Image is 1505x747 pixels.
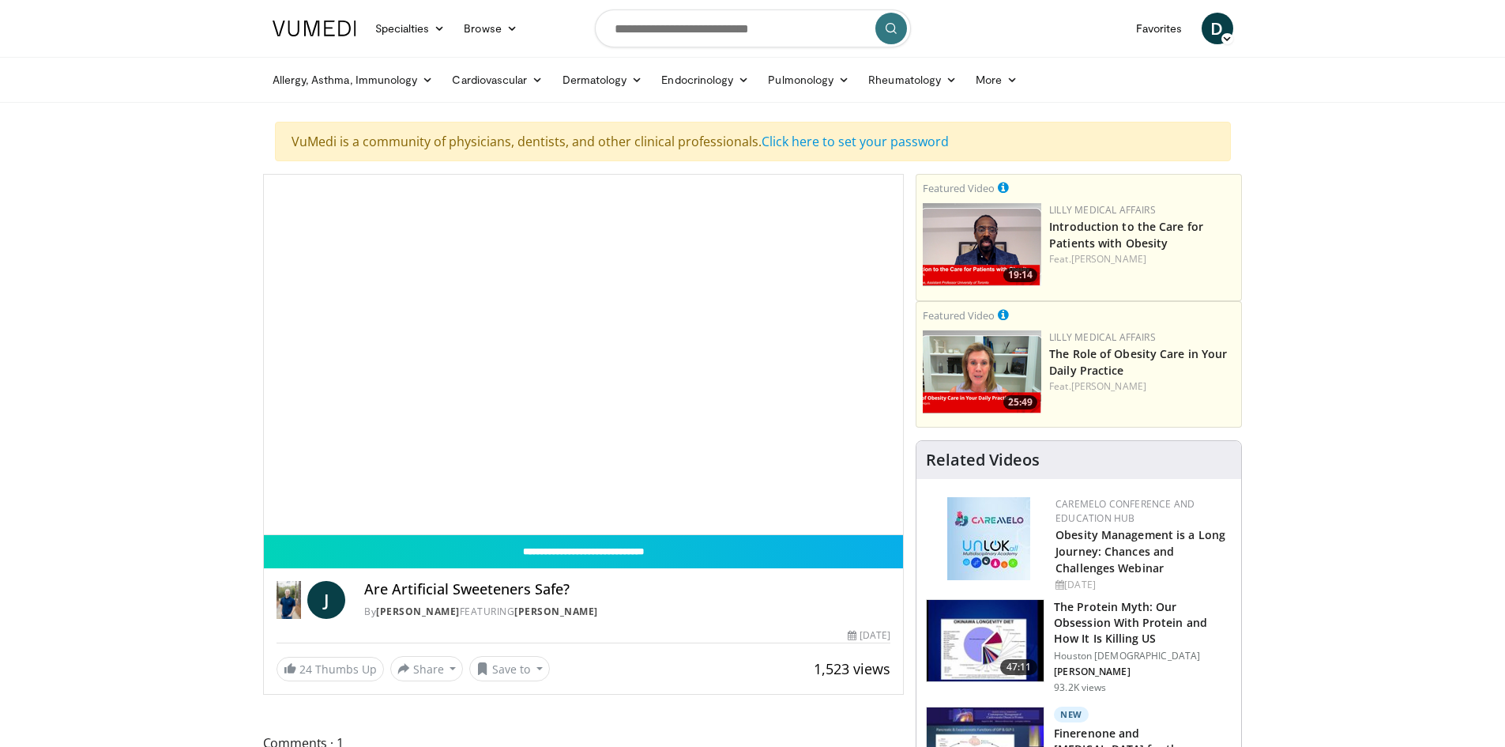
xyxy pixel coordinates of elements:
a: [PERSON_NAME] [1071,379,1146,393]
a: More [966,64,1027,96]
video-js: Video Player [264,175,904,535]
a: CaReMeLO Conference and Education Hub [1055,497,1195,525]
img: b7b8b05e-5021-418b-a89a-60a270e7cf82.150x105_q85_crop-smart_upscale.jpg [927,600,1044,682]
span: 24 [299,662,312,677]
a: Favorites [1127,13,1192,44]
div: By FEATURING [364,605,890,619]
input: Search topics, interventions [595,9,911,47]
span: 47:11 [1000,659,1038,675]
div: Feat. [1049,379,1235,394]
p: New [1054,707,1089,722]
a: Dermatology [553,64,653,96]
a: [PERSON_NAME] [1071,252,1146,266]
a: Click here to set your password [762,133,949,150]
img: acc2e291-ced4-4dd5-b17b-d06994da28f3.png.150x105_q85_crop-smart_upscale.png [923,203,1041,286]
a: Lilly Medical Affairs [1049,203,1156,217]
a: Allergy, Asthma, Immunology [263,64,443,96]
a: Rheumatology [859,64,966,96]
a: [PERSON_NAME] [376,605,460,618]
a: Endocrinology [652,64,758,96]
a: D [1202,13,1233,44]
button: Save to [469,656,550,681]
a: Cardiovascular [442,64,552,96]
img: 45df64a9-a6de-482c-8a90-ada250f7980c.png.150x105_q85_autocrop_double_scale_upscale_version-0.2.jpg [947,497,1030,580]
div: VuMedi is a community of physicians, dentists, and other clinical professionals. [275,122,1231,161]
a: Obesity Management is a Long Journey: Chances and Challenges Webinar [1055,527,1225,575]
img: Dr. Jordan Rennicke [277,581,302,619]
div: Feat. [1049,252,1235,266]
span: 25:49 [1003,395,1037,409]
span: 19:14 [1003,268,1037,282]
h3: The Protein Myth: Our Obsession With Protein and How It Is Killing US [1054,599,1232,647]
p: [PERSON_NAME] [1054,666,1232,678]
a: Browse [454,13,527,44]
a: The Role of Obesity Care in Your Daily Practice [1049,346,1227,378]
p: Houston [DEMOGRAPHIC_DATA] [1054,650,1232,662]
a: [PERSON_NAME] [514,605,598,618]
a: Pulmonology [758,64,859,96]
a: 25:49 [923,330,1041,413]
a: J [307,581,345,619]
a: Introduction to the Care for Patients with Obesity [1049,219,1203,251]
small: Featured Video [923,181,995,195]
img: e1208b6b-349f-4914-9dd7-f97803bdbf1d.png.150x105_q85_crop-smart_upscale.png [923,330,1041,413]
h4: Related Videos [926,451,1040,470]
p: 93.2K views [1054,681,1106,694]
a: 24 Thumbs Up [277,657,384,681]
div: [DATE] [1055,578,1228,592]
a: Specialties [366,13,455,44]
button: Share [390,656,464,681]
div: [DATE] [848,628,890,643]
span: 1,523 views [814,659,890,678]
a: 47:11 The Protein Myth: Our Obsession With Protein and How It Is Killing US Houston [DEMOGRAPHIC_... [926,599,1232,694]
img: VuMedi Logo [273,21,356,36]
small: Featured Video [923,308,995,323]
h4: Are Artificial Sweeteners Safe? [364,581,890,598]
a: 19:14 [923,203,1041,286]
a: Lilly Medical Affairs [1049,330,1156,344]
